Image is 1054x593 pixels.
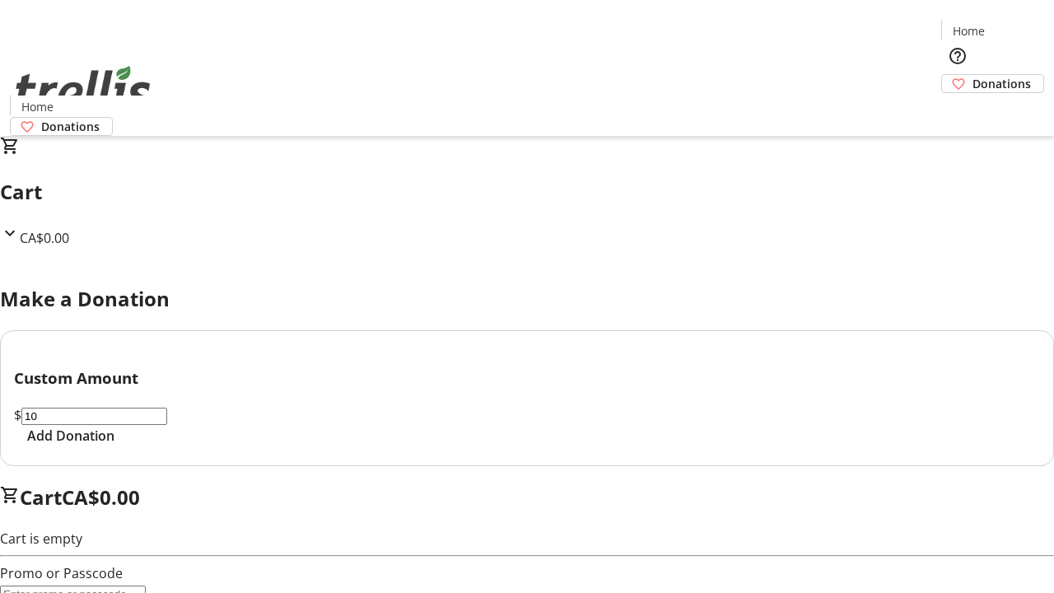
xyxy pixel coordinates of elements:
span: Home [21,98,54,115]
a: Donations [941,74,1044,93]
span: $ [14,406,21,424]
span: Home [953,22,985,40]
span: Donations [41,118,100,135]
span: Add Donation [27,426,114,446]
a: Home [11,98,63,115]
span: Donations [972,75,1031,92]
a: Home [942,22,995,40]
span: CA$0.00 [20,229,69,247]
a: Donations [10,117,113,136]
button: Help [941,40,974,72]
h3: Custom Amount [14,367,1040,390]
button: Add Donation [14,426,128,446]
input: Donation Amount [21,408,167,425]
img: Orient E2E Organization eZL6tGAG7r's Logo [10,48,156,130]
button: Cart [941,93,974,126]
span: CA$0.00 [62,483,140,511]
